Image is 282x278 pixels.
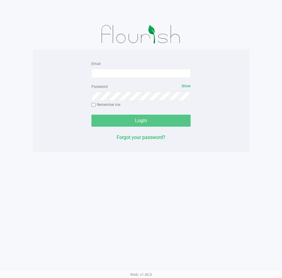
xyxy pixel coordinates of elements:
[91,103,96,107] input: Remember me
[182,84,191,88] span: Show
[91,61,101,66] label: Email
[91,84,108,89] label: Password
[117,134,165,141] button: Forgot your password?
[91,102,120,107] label: Remember me
[130,272,152,277] span: Web: v1.40.0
